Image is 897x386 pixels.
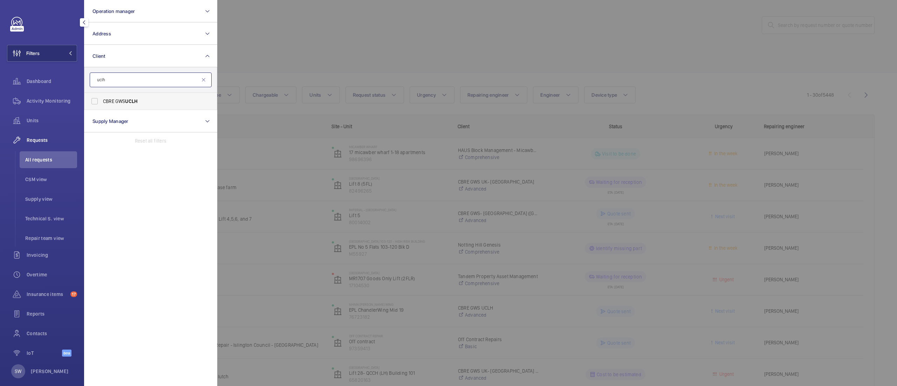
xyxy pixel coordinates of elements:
[25,195,77,202] span: Supply view
[31,368,69,375] p: [PERSON_NAME]
[27,330,77,337] span: Contacts
[27,350,62,357] span: IoT
[25,215,77,222] span: Technical S. view
[70,291,77,297] span: 17
[15,368,21,375] p: SW
[27,291,68,298] span: Insurance items
[26,50,40,57] span: Filters
[27,97,77,104] span: Activity Monitoring
[27,78,77,85] span: Dashboard
[62,350,71,357] span: Beta
[27,117,77,124] span: Units
[25,156,77,163] span: All requests
[25,235,77,242] span: Repair team view
[27,271,77,278] span: Overtime
[7,45,77,62] button: Filters
[27,310,77,317] span: Reports
[27,137,77,144] span: Requests
[25,176,77,183] span: CSM view
[27,251,77,259] span: Invoicing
